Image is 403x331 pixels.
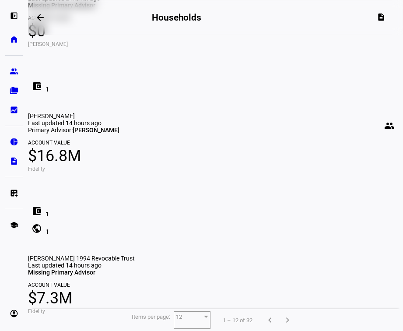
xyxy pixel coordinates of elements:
[32,223,42,234] mat-icon: public
[10,35,18,44] eth-mat-symbol: home
[28,140,403,145] span: Account Value
[46,228,49,235] span: 1
[28,255,135,262] span: Eleanor Friedman 1994 Revocable Trust
[10,309,18,318] eth-mat-symbol: account_circle
[10,67,18,76] eth-mat-symbol: group
[377,13,385,21] mat-icon: description
[28,282,403,288] span: Account Value
[46,86,49,93] span: 1
[5,133,23,151] a: pie_chart
[28,113,75,120] span: Amy Brakeman
[10,157,18,165] eth-mat-symbol: description
[152,12,201,23] h2: Households
[10,86,18,95] eth-mat-symbol: folder_copy
[384,120,395,131] mat-icon: people
[5,152,23,170] a: description
[5,31,23,48] a: home
[35,12,46,23] mat-icon: arrow_backwards
[10,11,18,20] eth-mat-symbol: left_panel_open
[10,221,18,229] eth-mat-symbol: school
[132,313,170,320] div: Items per page:
[261,311,279,329] button: Previous page
[28,120,403,127] div: Last updated 14 hours ago
[10,106,18,114] eth-mat-symbol: bid_landscape
[28,288,403,309] span: $7.3M
[28,166,403,172] span: Fidelity
[28,269,95,276] span: Missing Primary Advisor
[46,211,49,218] span: 1
[5,63,23,80] a: group
[28,42,403,47] span: [PERSON_NAME]
[28,127,73,134] span: Primary Advisor:
[216,317,259,324] div: 1 – 12 of 32
[10,189,18,197] eth-mat-symbol: list_alt_add
[28,262,403,269] div: Last updated 14 hours ago
[5,101,23,119] a: bid_landscape
[5,82,23,99] a: folder_copy
[32,81,42,92] mat-icon: account_balance_wallet
[73,127,119,134] span: [PERSON_NAME]
[10,137,18,146] eth-mat-symbol: pie_chart
[32,206,42,216] mat-icon: account_balance_wallet
[28,145,403,166] span: $16.8M
[279,311,296,329] button: Next page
